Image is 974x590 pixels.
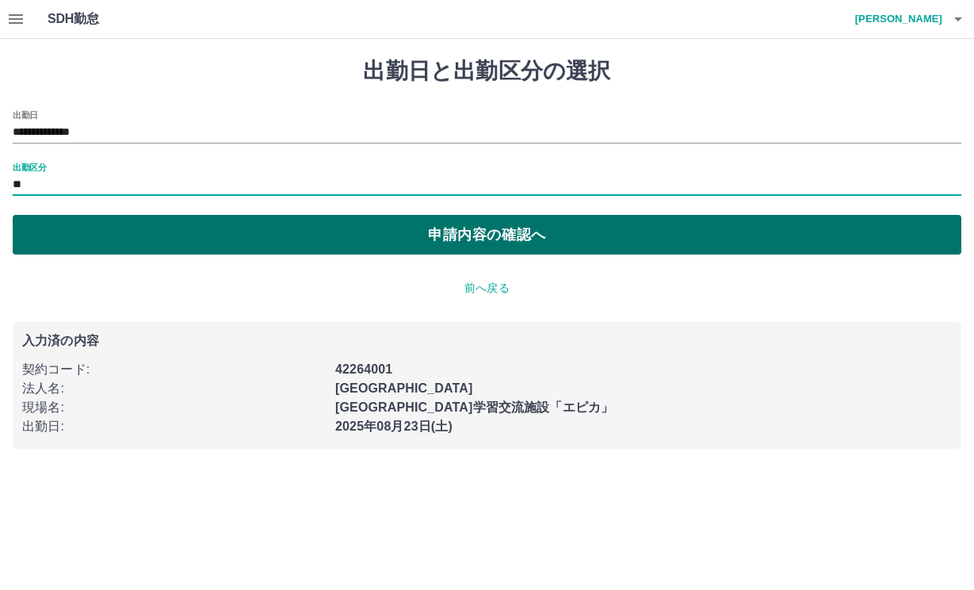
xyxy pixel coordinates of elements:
[13,161,46,173] label: 出勤区分
[335,362,392,376] b: 42264001
[13,280,961,297] p: 前へ戻る
[13,58,961,85] h1: 出勤日と出勤区分の選択
[22,335,952,347] p: 入力済の内容
[335,381,473,395] b: [GEOGRAPHIC_DATA]
[22,360,326,379] p: 契約コード :
[335,420,453,433] b: 2025年08月23日(土)
[22,379,326,398] p: 法人名 :
[13,109,38,121] label: 出勤日
[13,215,961,255] button: 申請内容の確認へ
[22,398,326,417] p: 現場名 :
[22,417,326,436] p: 出勤日 :
[335,400,613,414] b: [GEOGRAPHIC_DATA]学習交流施設「エピカ」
